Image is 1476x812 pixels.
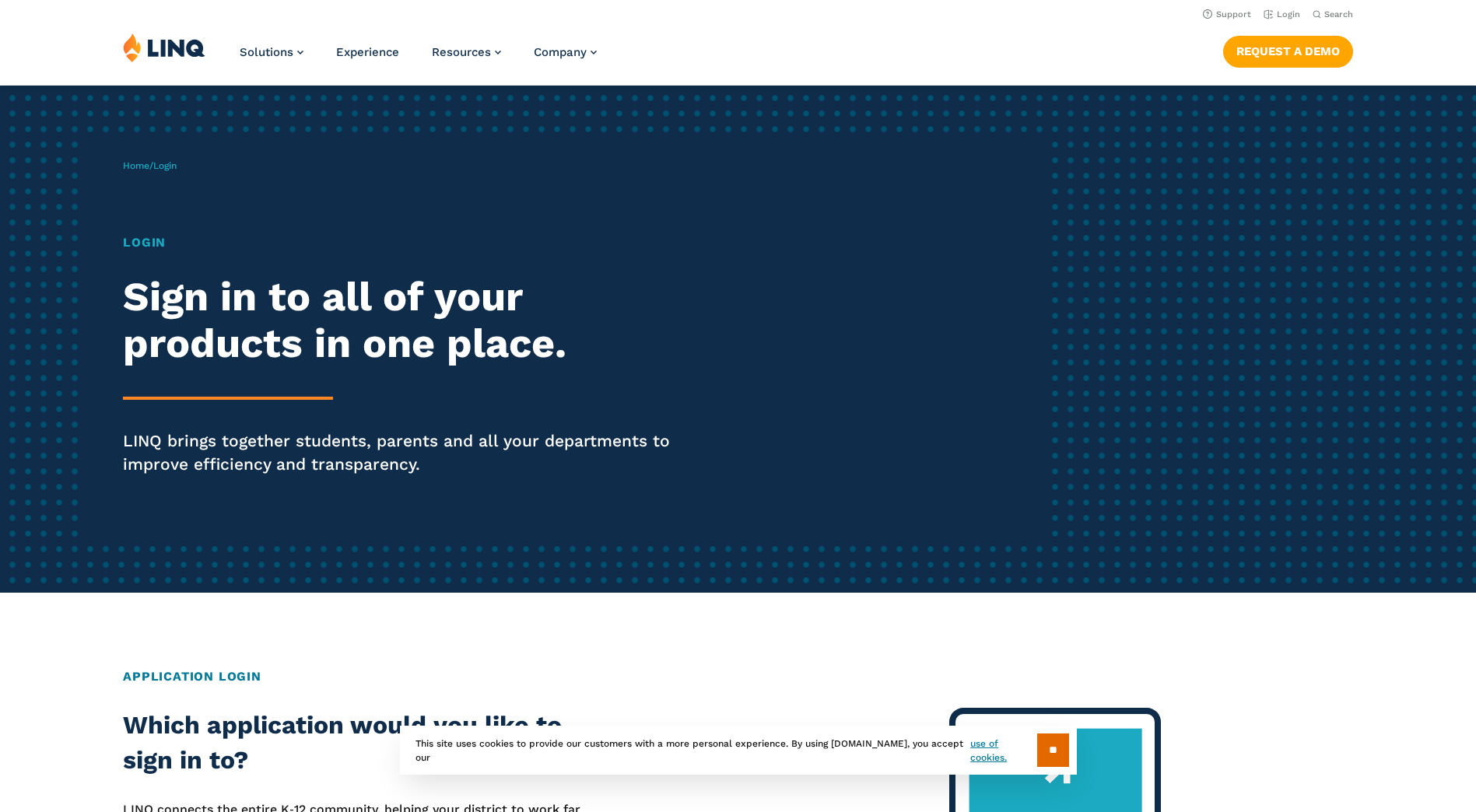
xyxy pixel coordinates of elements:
[240,45,303,59] a: Solutions
[123,274,692,367] h2: Sign in to all of your products in one place.
[123,667,1353,686] h2: Application Login
[123,160,149,171] a: Home
[1223,36,1353,67] a: Request a Demo
[240,33,597,84] nav: Primary Navigation
[970,737,1036,765] a: use of cookies.
[432,45,501,59] a: Resources
[400,726,1077,775] div: This site uses cookies to provide our customers with a more personal experience. By using [DOMAIN...
[123,160,177,171] span: /
[123,33,205,62] img: LINQ | K‑12 Software
[336,45,399,59] a: Experience
[1223,33,1353,67] nav: Button Navigation
[1313,9,1353,20] button: Open Search Bar
[123,233,692,252] h1: Login
[123,429,692,476] p: LINQ brings together students, parents and all your departments to improve efficiency and transpa...
[432,45,491,59] span: Resources
[240,45,293,59] span: Solutions
[123,708,614,779] h2: Which application would you like to sign in to?
[1203,9,1251,19] a: Support
[1264,9,1300,19] a: Login
[1324,9,1353,19] span: Search
[153,160,177,171] span: Login
[534,45,587,59] span: Company
[534,45,597,59] a: Company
